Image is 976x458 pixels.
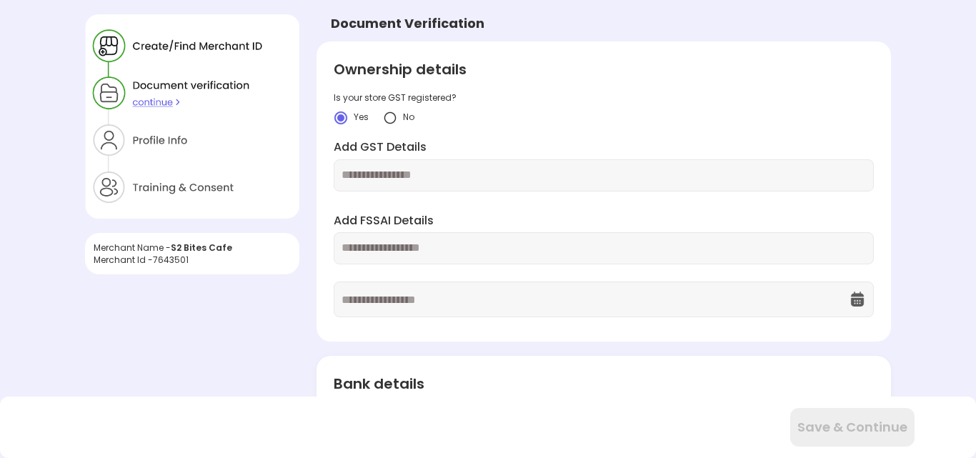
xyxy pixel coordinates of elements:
[354,111,369,123] span: Yes
[85,14,299,219] img: xZtaNGYO7ZEa_Y6BGN0jBbY4tz3zD8CMWGtK9DYT203r_wSWJgC64uaYzQv0p6I5U3yzNyQZ90jnSGEji8ItH6xpax9JibOI_...
[94,254,291,266] div: Merchant Id - 7643501
[334,213,873,229] label: Add FSSAI Details
[334,59,873,80] div: Ownership details
[334,111,348,125] img: crlYN1wOekqfTXo2sKdO7mpVD4GIyZBlBCY682TI1bTNaOsxckEXOmACbAD6EYcPGHR5wXB9K-wSeRvGOQTikGGKT-kEDVP-b...
[849,291,866,308] img: OcXK764TI_dg1n3pJKAFuNcYfYqBKGvmbXteblFrPew4KBASBbPUoKPFDRZzLe5z5khKOkBCrBseVNl8W_Mqhk0wgJF92Dyy9...
[334,91,873,104] div: Is your store GST registered?
[171,242,232,254] span: S2 Bites Cafe
[334,139,873,156] label: Add GST Details
[331,14,484,33] div: Document Verification
[334,373,873,394] div: Bank details
[383,111,397,125] img: yidvdI1b1At5fYgYeHdauqyvT_pgttO64BpF2mcDGQwz_NKURL8lp7m2JUJk3Onwh4FIn8UgzATYbhG5vtZZpSXeknhWnnZDd...
[403,111,414,123] span: No
[94,242,291,254] div: Merchant Name -
[790,408,915,447] button: Save & Continue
